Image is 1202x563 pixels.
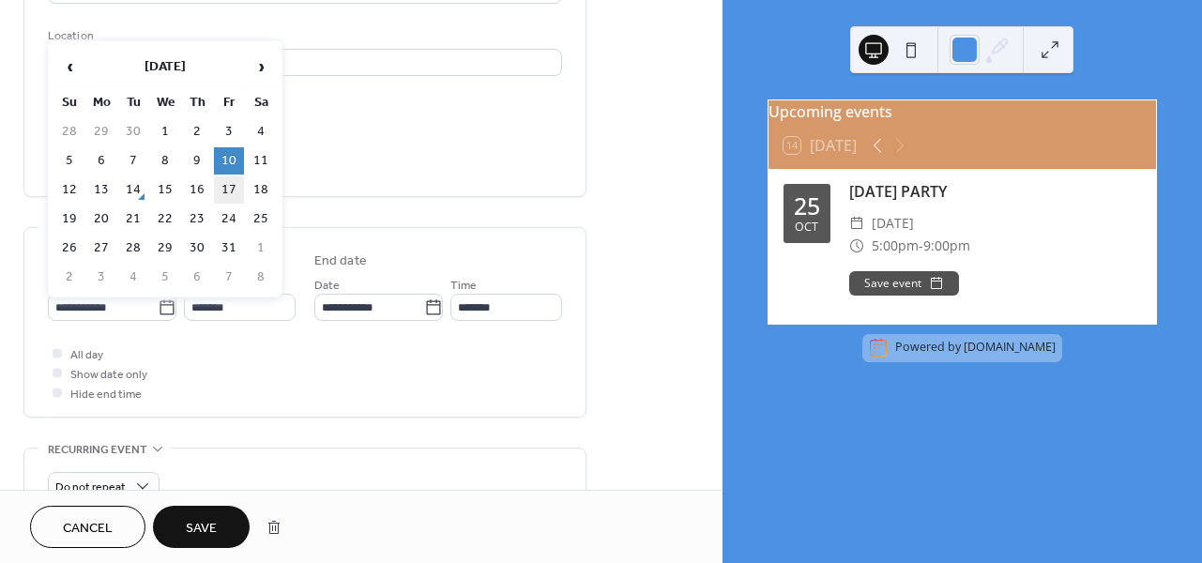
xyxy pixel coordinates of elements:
td: 15 [150,176,180,204]
th: Mo [86,89,116,116]
td: 10 [214,147,244,175]
td: 17 [214,176,244,204]
td: 30 [182,235,212,262]
th: Su [54,89,84,116]
td: 6 [182,264,212,291]
td: 27 [86,235,116,262]
td: 29 [86,118,116,145]
td: 22 [150,205,180,233]
td: 13 [86,176,116,204]
span: 9:00pm [923,235,970,257]
button: Save event [849,271,959,296]
span: Date [314,276,340,296]
td: 25 [246,205,276,233]
th: Sa [246,89,276,116]
td: 28 [118,235,148,262]
td: 8 [150,147,180,175]
div: Location [48,26,558,46]
td: 24 [214,205,244,233]
div: End date [314,251,367,271]
span: ‹ [55,48,84,85]
span: Recurring event [48,440,147,460]
td: 4 [118,264,148,291]
span: Show date only [70,365,147,385]
td: 5 [150,264,180,291]
span: Hide end time [70,385,142,404]
td: 20 [86,205,116,233]
span: - [919,235,923,257]
td: 5 [54,147,84,175]
span: Do not repeat [55,477,126,498]
span: Save [186,519,217,539]
div: ​ [849,235,864,257]
div: ​ [849,212,864,235]
td: 3 [86,264,116,291]
td: 11 [246,147,276,175]
span: Cancel [63,519,113,539]
button: Cancel [30,506,145,548]
th: Fr [214,89,244,116]
td: 4 [246,118,276,145]
td: 30 [118,118,148,145]
td: 31 [214,235,244,262]
span: All day [70,345,103,365]
td: 23 [182,205,212,233]
span: Time [450,276,477,296]
th: Th [182,89,212,116]
td: 6 [86,147,116,175]
td: 18 [246,176,276,204]
div: Powered by [895,340,1056,356]
td: 7 [118,147,148,175]
td: 3 [214,118,244,145]
a: [DOMAIN_NAME] [964,340,1056,356]
td: 2 [54,264,84,291]
div: Oct [795,221,818,234]
td: 28 [54,118,84,145]
span: [DATE] [872,212,914,235]
td: 9 [182,147,212,175]
button: Save [153,506,250,548]
th: [DATE] [86,47,244,87]
th: We [150,89,180,116]
td: 16 [182,176,212,204]
div: 25 [794,194,820,218]
td: 26 [54,235,84,262]
div: Upcoming events [768,100,1156,123]
td: 14 [118,176,148,204]
td: 7 [214,264,244,291]
th: Tu [118,89,148,116]
td: 12 [54,176,84,204]
td: 29 [150,235,180,262]
td: 1 [150,118,180,145]
td: 1 [246,235,276,262]
td: 2 [182,118,212,145]
td: 21 [118,205,148,233]
span: 5:00pm [872,235,919,257]
td: 8 [246,264,276,291]
span: › [247,48,275,85]
div: [DATE] PARTY [849,180,1141,203]
td: 19 [54,205,84,233]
